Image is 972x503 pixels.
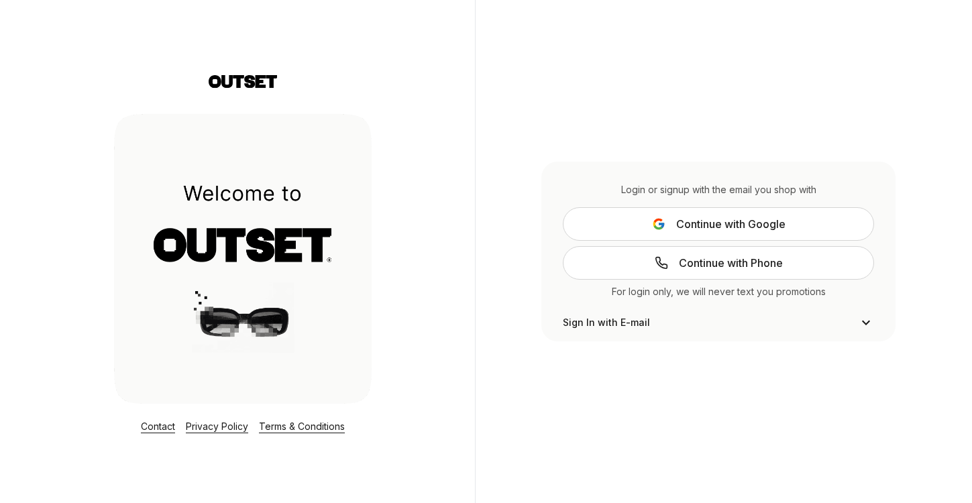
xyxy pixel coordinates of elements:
img: Login Layout Image [114,113,372,403]
a: Privacy Policy [186,421,248,432]
a: Terms & Conditions [259,421,345,432]
span: Continue with Google [676,216,786,232]
a: Contact [141,421,175,432]
div: For login only, we will never text you promotions [563,285,874,298]
button: Sign In with E-mail [563,315,874,331]
button: Continue with Google [563,207,874,241]
div: Login or signup with the email you shop with [563,183,874,197]
span: Sign In with E-mail [563,316,650,329]
span: Continue with Phone [679,255,783,271]
a: Continue with Phone [563,246,874,280]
